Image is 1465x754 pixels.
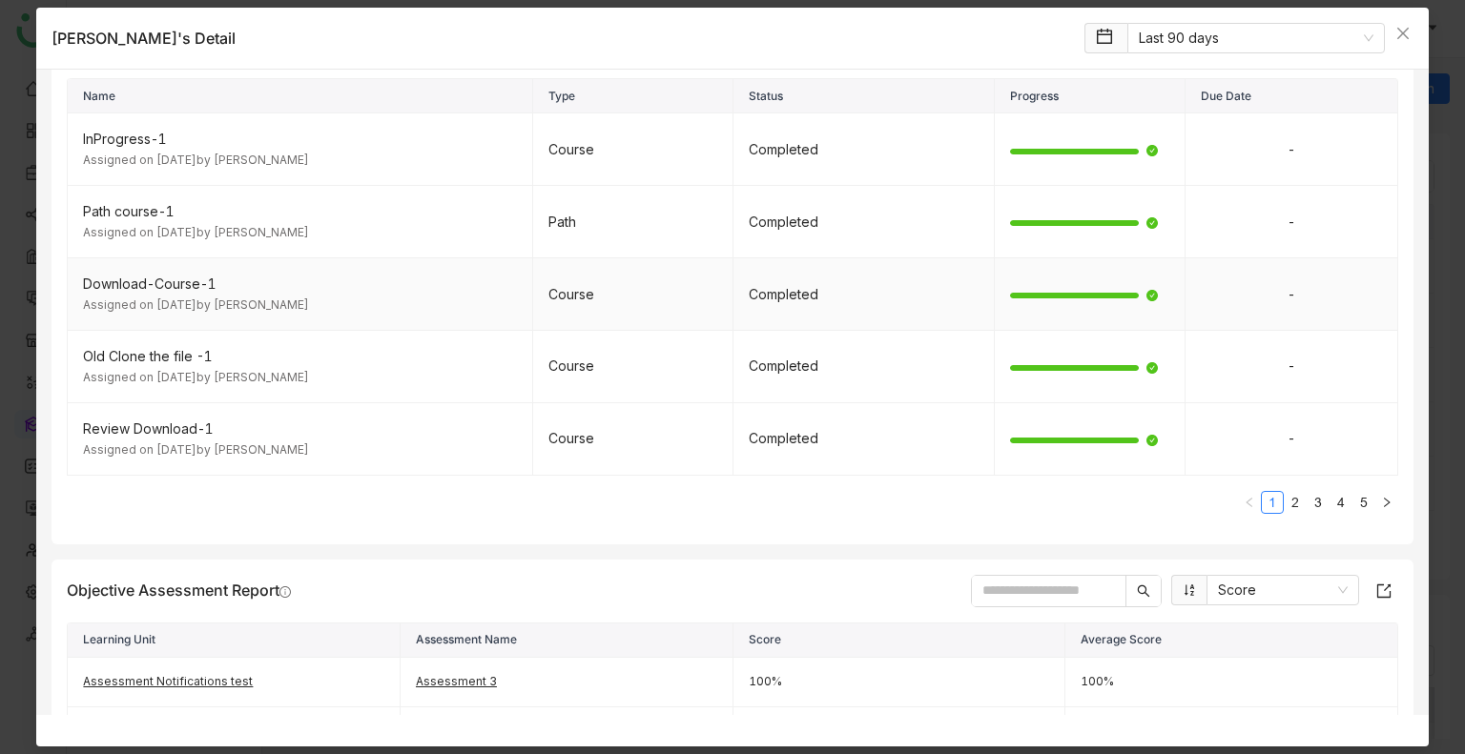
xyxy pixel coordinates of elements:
[83,674,253,688] a: Assessment Notifications test
[68,79,533,113] th: Name
[83,418,517,439] div: Review Download-1
[1261,491,1284,514] li: 1
[1186,79,1398,113] th: Due Date
[1139,24,1373,52] nz-select-item: Last 90 days
[83,274,517,295] div: Download-Course-1
[733,79,995,113] th: Status
[1186,113,1398,186] td: -
[1284,491,1307,514] li: 2
[548,428,717,449] div: Course
[1377,8,1429,59] button: Close
[1186,331,1398,403] td: -
[1218,576,1348,604] nz-select-item: Score
[401,623,733,658] th: Assessment Name
[1186,186,1398,258] td: -
[68,623,401,658] th: Learning Unit
[548,212,717,233] div: Path
[733,623,1066,658] th: Score
[533,79,733,113] th: Type
[83,441,517,459] div: Assigned on [DATE] by [PERSON_NAME]
[1238,491,1261,514] button: Previous Page
[548,284,717,305] div: Course
[1308,492,1329,513] a: 3
[1065,623,1398,658] th: Average Score
[67,579,291,602] div: Objective Assessment Report
[749,212,979,233] div: Completed
[1307,491,1330,514] li: 3
[749,356,979,377] div: Completed
[749,284,979,305] div: Completed
[1353,492,1374,513] a: 5
[83,224,517,242] div: Assigned on [DATE] by [PERSON_NAME]
[1330,491,1352,514] li: 4
[995,79,1186,113] th: Progress
[1375,491,1398,514] button: Next Page
[749,139,979,160] div: Completed
[1331,492,1352,513] a: 4
[548,356,717,377] div: Course
[83,346,517,367] div: Old Clone the file -1
[1285,492,1306,513] a: 2
[1262,492,1283,513] a: 1
[1186,403,1398,476] td: -
[733,658,1066,707] td: 100%
[52,27,236,50] div: [PERSON_NAME] 's Detail
[749,428,979,449] div: Completed
[548,139,717,160] div: Course
[1186,258,1398,331] td: -
[1352,491,1375,514] li: 5
[416,674,497,688] a: Assessment 3
[83,129,517,150] div: InProgress-1
[83,296,517,315] div: Assigned on [DATE] by [PERSON_NAME]
[83,152,517,170] div: Assigned on [DATE] by [PERSON_NAME]
[1065,658,1398,707] td: 100%
[83,369,517,387] div: Assigned on [DATE] by [PERSON_NAME]
[83,201,517,222] div: Path course-1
